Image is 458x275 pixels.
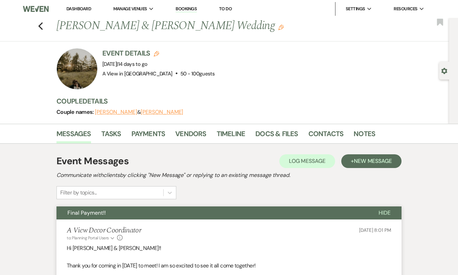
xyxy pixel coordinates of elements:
[95,109,137,115] button: [PERSON_NAME]
[219,6,232,12] a: To Do
[102,61,147,68] span: [DATE]
[56,96,440,106] h3: Couple Details
[441,67,447,74] button: Open lead details
[394,5,417,12] span: Resources
[180,70,215,77] span: 50 - 100 guests
[368,206,402,219] button: Hide
[66,6,91,12] a: Dashboard
[118,61,148,68] span: 14 days to go
[289,157,326,165] span: Log Message
[67,226,141,235] h5: A View Decor Coordinator
[379,209,391,216] span: Hide
[102,48,215,58] h3: Event Details
[141,109,183,115] button: [PERSON_NAME]
[67,261,391,270] p: Thank you for coming in [DATE] to meet! I am so excited to see it all come together!
[176,6,197,12] a: Bookings
[56,128,91,143] a: Messages
[341,154,402,168] button: +New Message
[56,154,129,168] h1: Event Messages
[113,5,147,12] span: Manage Venues
[56,206,368,219] button: Final Payment!!
[67,235,109,241] span: to: Planning Portal Users
[217,128,245,143] a: Timeline
[67,209,106,216] span: Final Payment!!
[67,235,115,241] button: to: Planning Portal Users
[308,128,344,143] a: Contacts
[354,128,375,143] a: Notes
[278,24,284,30] button: Edit
[279,154,335,168] button: Log Message
[354,157,392,165] span: New Message
[102,70,173,77] span: A View in [GEOGRAPHIC_DATA]
[359,227,391,233] span: [DATE] 8:01 PM
[56,18,363,34] h1: [PERSON_NAME] & [PERSON_NAME] Wedding
[101,128,121,143] a: Tasks
[131,128,165,143] a: Payments
[95,109,183,116] span: &
[56,108,95,116] span: Couple names:
[60,189,97,197] div: Filter by topics...
[175,128,206,143] a: Vendors
[117,61,147,68] span: |
[56,171,402,179] h2: Communicate with clients by clicking "New Message" or replying to an existing message thread.
[23,2,49,16] img: Weven Logo
[67,244,391,253] p: Hi [PERSON_NAME] & [PERSON_NAME]!!
[255,128,298,143] a: Docs & Files
[346,5,365,12] span: Settings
